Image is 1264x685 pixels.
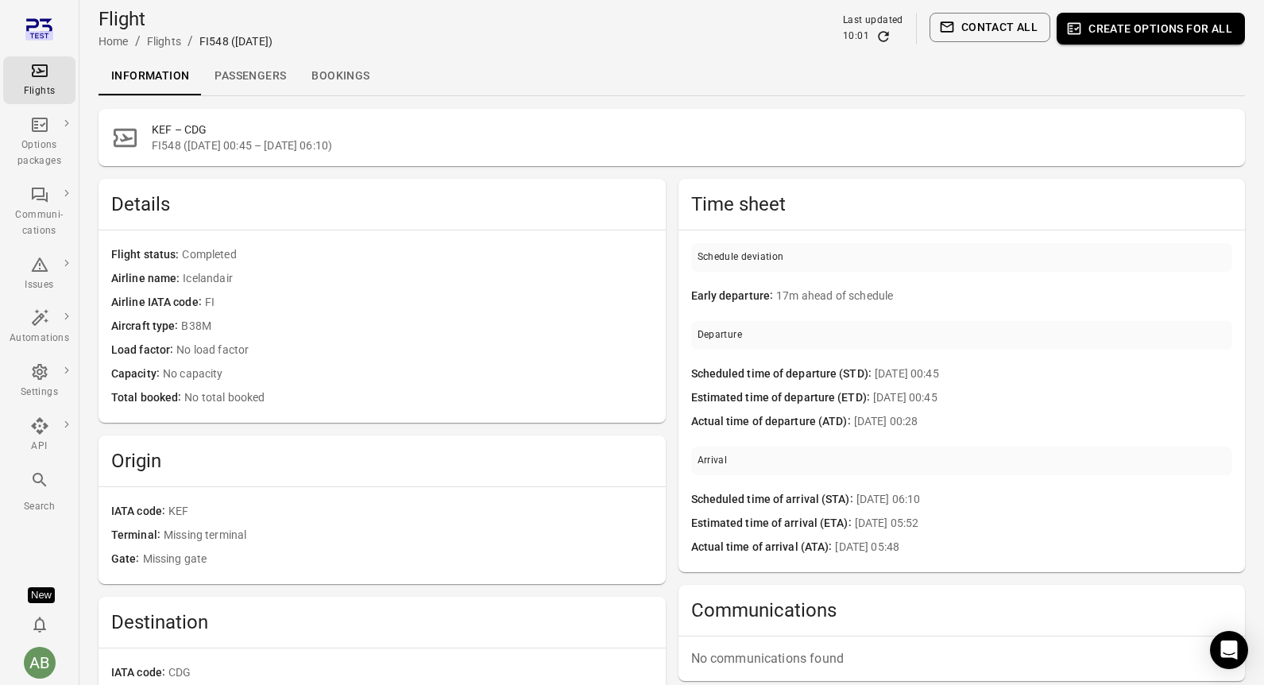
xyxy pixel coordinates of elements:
[691,491,856,509] span: Scheduled time of arrival (STA)
[691,413,854,431] span: Actual time of departure (ATD)
[691,598,1233,623] h2: Communications
[147,35,181,48] a: Flights
[3,466,75,519] button: Search
[184,389,652,407] span: No total booked
[3,358,75,405] a: Settings
[854,413,1232,431] span: [DATE] 00:28
[698,453,728,469] div: Arrival
[187,32,193,51] li: /
[24,647,56,679] div: AB
[10,137,69,169] div: Options packages
[99,35,129,48] a: Home
[143,551,653,568] span: Missing gate
[111,664,168,682] span: IATA code
[135,32,141,51] li: /
[199,33,273,49] div: FI548 ([DATE])
[176,342,652,359] span: No load factor
[202,57,299,95] a: Passengers
[17,640,62,685] button: Aslaug Bjarnadottir
[691,192,1233,217] h2: Time sheet
[182,246,652,264] span: Completed
[111,527,164,544] span: Terminal
[111,318,181,335] span: Aircraft type
[152,122,1232,137] h2: KEF – CDG
[299,57,382,95] a: Bookings
[111,342,176,359] span: Load factor
[10,83,69,99] div: Flights
[876,29,891,45] button: Refresh data
[10,331,69,346] div: Automations
[3,56,75,104] a: Flights
[168,664,652,682] span: CDG
[691,389,873,407] span: Estimated time of departure (ETD)
[691,515,855,532] span: Estimated time of arrival (ETA)
[856,491,1232,509] span: [DATE] 06:10
[10,207,69,239] div: Communi-cations
[111,448,653,474] h2: Origin
[3,250,75,298] a: Issues
[3,110,75,174] a: Options packages
[10,385,69,401] div: Settings
[10,277,69,293] div: Issues
[873,389,1232,407] span: [DATE] 00:45
[111,551,143,568] span: Gate
[875,366,1232,383] span: [DATE] 00:45
[776,288,1232,305] span: 17m ahead of schedule
[10,439,69,455] div: API
[164,527,653,544] span: Missing terminal
[99,6,273,32] h1: Flight
[930,13,1050,42] button: Contact all
[3,180,75,244] a: Communi-cations
[111,294,205,312] span: Airline IATA code
[10,499,69,515] div: Search
[99,57,202,95] a: Information
[152,137,1232,153] span: FI548 ([DATE] 00:45 – [DATE] 06:10)
[698,250,784,265] div: Schedule deviation
[111,366,163,383] span: Capacity
[111,610,653,635] h2: Destination
[691,288,777,305] span: Early departure
[698,327,743,343] div: Departure
[111,246,182,264] span: Flight status
[691,366,875,383] span: Scheduled time of departure (STD)
[843,29,869,45] div: 10:01
[181,318,652,335] span: B38M
[111,192,653,217] h2: Details
[205,294,653,312] span: FI
[168,503,652,521] span: KEF
[99,57,1245,95] div: Local navigation
[691,539,836,556] span: Actual time of arrival (ATA)
[28,587,55,603] div: Tooltip anchor
[3,304,75,351] a: Automations
[163,366,653,383] span: No capacity
[1057,13,1245,45] button: Create options for all
[111,270,183,288] span: Airline name
[111,389,184,407] span: Total booked
[855,515,1232,532] span: [DATE] 05:52
[99,32,273,51] nav: Breadcrumbs
[843,13,903,29] div: Last updated
[183,270,652,288] span: Icelandair
[111,503,168,521] span: IATA code
[3,412,75,459] a: API
[1210,631,1248,669] div: Open Intercom Messenger
[835,539,1232,556] span: [DATE] 05:48
[691,649,1233,668] p: No communications found
[24,609,56,640] button: Notifications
